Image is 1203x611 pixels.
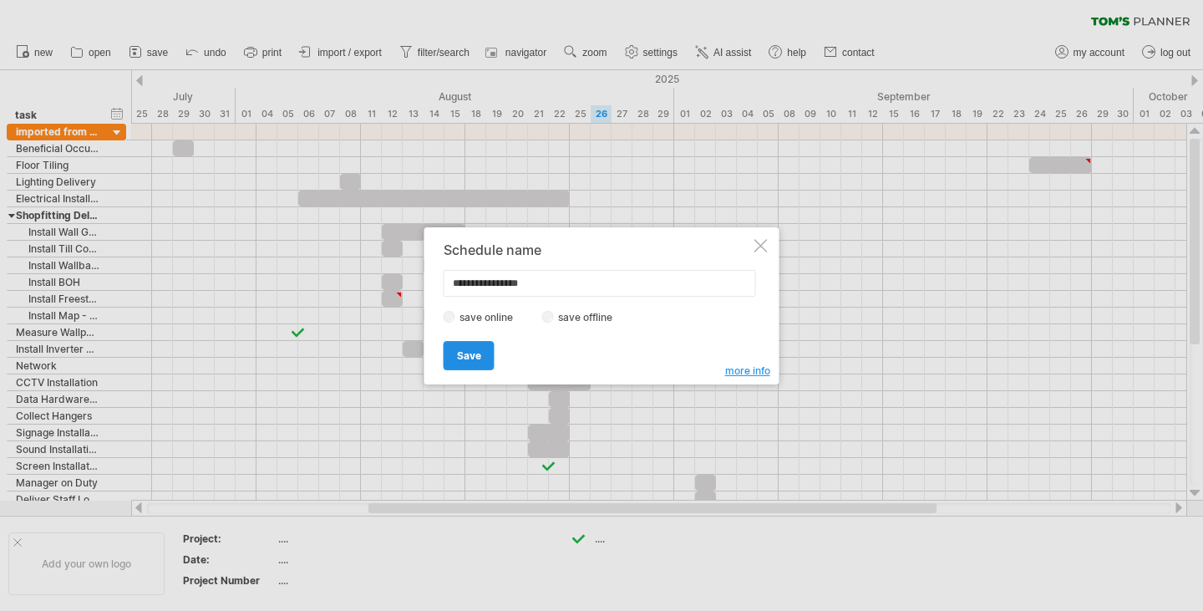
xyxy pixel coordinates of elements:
[444,341,495,370] a: Save
[444,242,751,257] div: Schedule name
[455,311,527,323] label: save online
[457,349,481,362] span: Save
[554,311,627,323] label: save offline
[725,364,770,377] span: more info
